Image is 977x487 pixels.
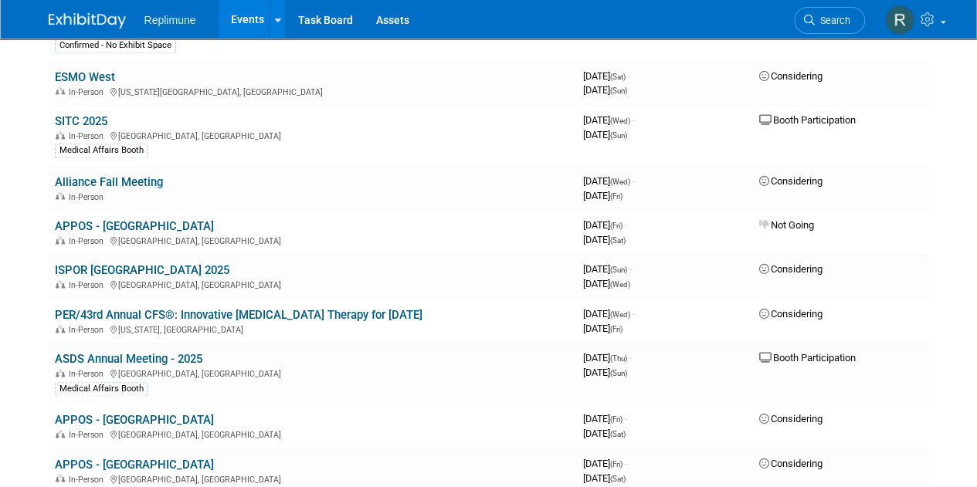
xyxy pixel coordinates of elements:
span: In-Person [69,131,108,141]
span: [DATE] [583,190,622,201]
span: In-Person [69,325,108,335]
div: [GEOGRAPHIC_DATA], [GEOGRAPHIC_DATA] [55,472,571,484]
span: In-Person [69,474,108,484]
img: In-Person Event [56,369,65,377]
span: (Wed) [610,117,630,125]
span: Booth Participation [759,352,856,364]
img: In-Person Event [56,325,65,333]
span: Considering [759,175,823,187]
span: (Wed) [610,280,630,289]
span: Considering [759,413,823,424]
span: [DATE] [583,352,632,364]
div: [GEOGRAPHIC_DATA], [GEOGRAPHIC_DATA] [55,367,571,379]
img: Rosalind Malhotra [885,5,914,35]
span: - [633,308,635,320]
span: (Wed) [610,310,630,319]
span: [DATE] [583,234,626,245]
span: - [625,413,627,424]
a: APPOS - [GEOGRAPHIC_DATA] [55,413,214,427]
div: Medical Affairs Booth [55,382,148,396]
div: [GEOGRAPHIC_DATA], [GEOGRAPHIC_DATA] [55,278,571,290]
div: [GEOGRAPHIC_DATA], [GEOGRAPHIC_DATA] [55,428,571,440]
span: (Fri) [610,325,622,333]
span: (Sun) [610,369,627,377]
img: In-Person Event [56,430,65,438]
span: (Sat) [610,73,626,81]
span: [DATE] [583,472,626,483]
img: In-Person Event [56,131,65,139]
span: [DATE] [583,263,632,275]
span: (Sat) [610,236,626,245]
div: [GEOGRAPHIC_DATA], [GEOGRAPHIC_DATA] [55,234,571,246]
span: In-Person [69,236,108,246]
a: SITC 2025 [55,114,107,128]
span: - [633,175,635,187]
img: In-Person Event [56,87,65,95]
a: Alliance Fall Meeting [55,175,163,189]
span: In-Person [69,280,108,290]
a: PER/43rd Annual CFS®: Innovative [MEDICAL_DATA] Therapy for [DATE] [55,308,422,322]
span: In-Person [69,369,108,379]
a: Search [794,7,865,34]
span: (Fri) [610,459,622,468]
a: ESMO West [55,70,115,84]
span: [DATE] [583,367,627,378]
span: Not Going [759,219,814,231]
div: Medical Affairs Booth [55,144,148,157]
img: In-Person Event [56,280,65,288]
div: Confirmed - No Exhibit Space [55,39,176,52]
span: In-Person [69,430,108,440]
span: - [629,263,632,275]
span: Considering [759,308,823,320]
span: [DATE] [583,114,635,126]
img: ExhibitDay [49,13,126,29]
a: APPOS - [GEOGRAPHIC_DATA] [55,457,214,471]
span: Considering [759,457,823,468]
span: [DATE] [583,175,635,187]
span: [DATE] [583,323,622,334]
span: [DATE] [583,413,627,424]
span: [DATE] [583,308,635,320]
span: (Sat) [610,430,626,438]
div: [GEOGRAPHIC_DATA], [GEOGRAPHIC_DATA] [55,129,571,141]
span: [DATE] [583,428,626,439]
span: Considering [759,70,823,82]
span: (Wed) [610,178,630,186]
span: - [629,352,632,364]
span: (Fri) [610,192,622,201]
img: In-Person Event [56,236,65,244]
span: (Fri) [610,415,622,424]
span: [DATE] [583,457,627,468]
span: In-Person [69,87,108,97]
span: Search [815,15,850,26]
span: In-Person [69,192,108,202]
span: (Sun) [610,86,627,95]
a: ASDS Annual Meeting - 2025 [55,352,202,366]
div: [US_STATE], [GEOGRAPHIC_DATA] [55,323,571,335]
span: [DATE] [583,278,630,289]
span: - [628,70,630,82]
span: [DATE] [583,129,627,140]
span: - [633,114,635,126]
a: ISPOR [GEOGRAPHIC_DATA] 2025 [55,263,229,277]
div: [US_STATE][GEOGRAPHIC_DATA], [GEOGRAPHIC_DATA] [55,85,571,97]
span: [DATE] [583,84,627,96]
span: (Sat) [610,474,626,482]
span: (Fri) [610,222,622,230]
span: Considering [759,263,823,275]
a: APPOS - [GEOGRAPHIC_DATA] [55,219,214,233]
span: - [625,219,627,231]
span: (Thu) [610,354,627,363]
span: (Sun) [610,265,627,274]
span: [DATE] [583,219,627,231]
span: (Sun) [610,131,627,140]
img: In-Person Event [56,474,65,482]
span: - [625,457,627,468]
span: Replimune [144,14,196,26]
img: In-Person Event [56,192,65,200]
span: [DATE] [583,70,630,82]
span: Booth Participation [759,114,856,126]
